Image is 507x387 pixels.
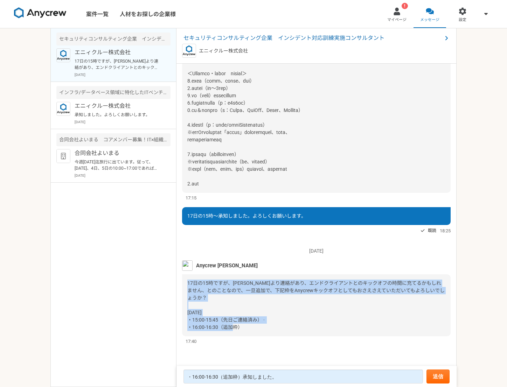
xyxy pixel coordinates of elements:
div: 合同会社よいまる コアメンバー募集！IT×組織改善×PMO [56,133,171,146]
span: セキュリティコンサルティング企業 インシデント対応訓練実施コンサルタント [183,34,442,42]
img: logo_text_blue_01.png [182,44,196,58]
span: メッセージ [420,17,439,23]
p: エニィクルー株式会社 [75,102,161,110]
span: 17:15 [186,195,196,201]
p: [DATE] [75,173,171,178]
p: 合同会社よいまる [75,149,161,157]
span: 既読 [428,226,436,235]
img: 8DqYSo04kwAAAAASUVORK5CYII= [14,7,67,19]
span: 17:40 [186,338,196,345]
div: インフラ/データベース領域に特化したITベンチャー PM/PMO [56,86,171,99]
span: 18:25 [440,227,451,234]
span: 17日の15時ですが、[PERSON_NAME]より連絡があり、エンドクライアントとのキックオフの時間に充てるかもしれません、とのことなので、一旦追加で、下記枠をAnycrewキックオフとしても... [187,280,445,330]
div: ! [402,3,408,9]
p: エニィクルー株式会社 [75,48,161,57]
p: 17日の15時ですが、[PERSON_NAME]より連絡があり、エンドクライアントとのキックオフの時間に充てるかもしれません、とのことなので、一旦追加で、下記枠をAnycrewキックオフとしても... [75,58,161,71]
textarea: ・16:00-16:30（追加枠）承知しました。 [183,370,423,384]
span: 17日の15時～承知しました。よろしくお願いします。 [187,213,306,219]
p: [DATE] [182,247,451,255]
span: マイページ [387,17,407,23]
img: logo_text_blue_01.png [56,102,70,116]
button: 送信 [426,370,450,384]
p: [DATE] [75,119,171,125]
p: エニィクルー株式会社 [199,47,248,55]
div: セキュリティコンサルティング企業 インシデント対応訓練実施コンサルタント [56,33,171,45]
img: MHYT8150_2.jpg [182,260,193,271]
span: 設定 [459,17,466,23]
p: [DATE] [75,72,171,77]
img: logo_text_blue_01.png [56,48,70,62]
p: 今週[DATE]迄旅行に出ています。従って、[DATE]、4日、5日の10:00~17:00であれば、オンライン又は対面何でも大丈夫です。よろしくお願いします。 [75,159,161,171]
p: 承知しました。よろしくお願いします。 [75,112,161,118]
span: Anycrew [PERSON_NAME] [196,262,258,269]
img: default_org_logo-42cde973f59100197ec2c8e796e4974ac8490bb5b08a0eb061ff975e4574aa76.png [56,149,70,163]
